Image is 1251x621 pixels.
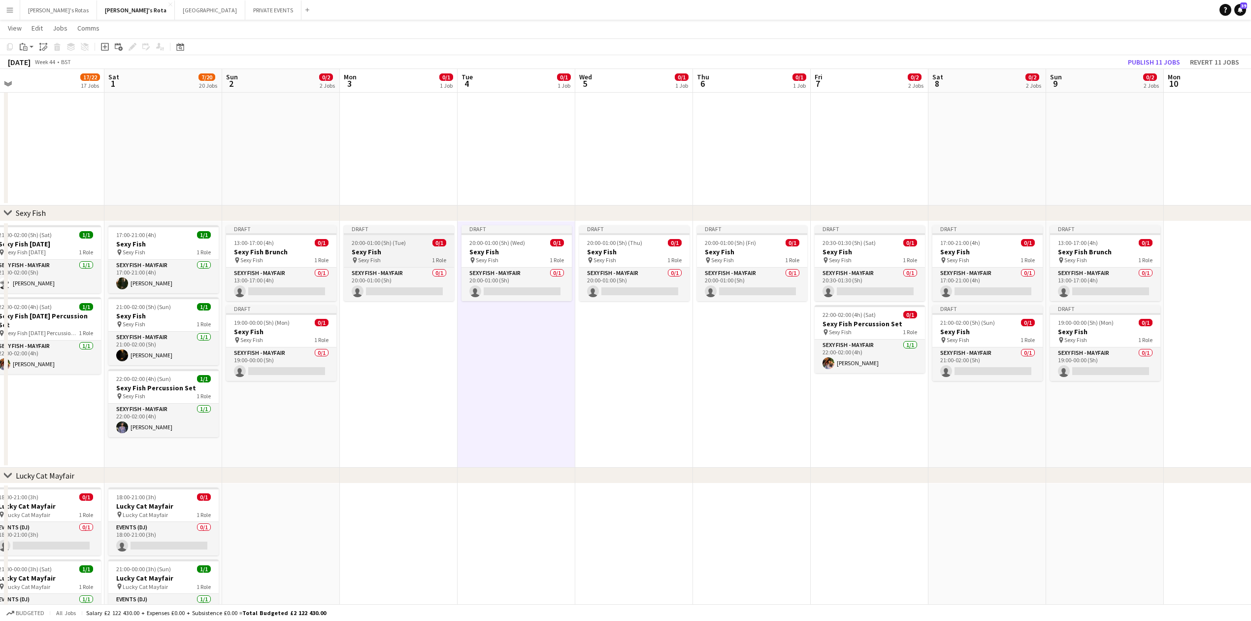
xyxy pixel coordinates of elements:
[931,78,943,89] span: 8
[1186,56,1243,69] button: Revert 11 jobs
[344,225,454,233] div: Draft
[79,248,93,256] span: 1 Role
[815,319,925,328] h3: Sexy Fish Percussion Set
[199,82,217,89] div: 20 Jobs
[226,247,336,256] h3: Sexy Fish Brunch
[558,82,570,89] div: 1 Job
[197,375,211,382] span: 1/1
[579,225,690,301] div: Draft20:00-01:00 (5h) (Thu)0/1Sexy Fish Sexy Fish1 RoleSEXY FISH - MAYFAIR0/120:00-01:00 (5h)
[198,73,215,81] span: 7/20
[79,231,93,239] span: 1/1
[829,256,852,264] span: Sexy Fish
[813,78,823,89] span: 7
[226,305,336,313] div: Draft
[815,305,925,373] app-job-card: 22:00-02:00 (4h) (Sat)0/1Sexy Fish Percussion Set Sexy Fish1 RoleSEXY FISH - MAYFAIR1/122:00-02:0...
[932,225,1043,301] app-job-card: Draft17:00-21:00 (4h)0/1Sexy Fish Sexy Fish1 RoleSEXY FISH - MAYFAIR0/117:00-21:00 (4h)
[932,268,1043,301] app-card-role: SEXY FISH - MAYFAIR0/117:00-21:00 (4h)
[440,82,453,89] div: 1 Job
[344,268,454,301] app-card-role: SEXY FISH - MAYFAIR0/120:00-01:00 (5h)
[123,583,168,590] span: Lucky Cat Mayfair
[16,471,74,481] div: Lucky Cat Mayfair
[197,248,211,256] span: 1 Role
[49,22,71,34] a: Jobs
[108,383,219,392] h3: Sexy Fish Percussion Set
[815,247,925,256] h3: Sexy Fish
[675,73,689,81] span: 0/1
[697,225,807,233] div: Draft
[352,239,406,246] span: 20:00-01:00 (5h) (Tue)
[593,256,616,264] span: Sexy Fish
[342,78,357,89] span: 3
[107,78,119,89] span: 1
[550,239,564,246] span: 0/1
[61,58,71,66] div: BST
[903,239,917,246] span: 0/1
[226,327,336,336] h3: Sexy Fish
[461,72,473,81] span: Tue
[315,319,329,326] span: 0/1
[792,73,806,81] span: 0/1
[579,268,690,301] app-card-role: SEXY FISH - MAYFAIR0/120:00-01:00 (5h)
[476,256,498,264] span: Sexy Fish
[33,58,57,66] span: Week 44
[947,336,969,344] span: Sexy Fish
[79,583,93,590] span: 1 Role
[108,522,219,555] app-card-role: Events (DJ)0/118:00-21:00 (3h)
[786,239,799,246] span: 0/1
[1050,305,1160,381] div: Draft19:00-00:00 (5h) (Mon)0/1Sexy Fish Sexy Fish1 RoleSEXY FISH - MAYFAIR0/119:00-00:00 (5h)
[1021,336,1035,344] span: 1 Role
[123,392,145,400] span: Sexy Fish
[932,305,1043,381] div: Draft21:00-02:00 (5h) (Sun)0/1Sexy Fish Sexy Fish1 RoleSEXY FISH - MAYFAIR0/121:00-02:00 (5h)
[432,239,446,246] span: 0/1
[5,248,46,256] span: Sexy Fish [DATE]
[344,72,357,81] span: Mon
[697,247,807,256] h3: Sexy Fish
[1240,2,1247,9] span: 39
[5,511,50,518] span: Lucky Cat Mayfair
[234,239,274,246] span: 13:00-17:00 (4h)
[79,511,93,518] span: 1 Role
[823,311,876,318] span: 22:00-02:00 (4h) (Sat)
[108,297,219,365] app-job-card: 21:00-02:00 (5h) (Sun)1/1Sexy Fish Sexy Fish1 RoleSEXY FISH - MAYFAIR1/121:00-02:00 (5h)[PERSON_N...
[1026,82,1041,89] div: 2 Jobs
[175,0,245,20] button: [GEOGRAPHIC_DATA]
[20,0,97,20] button: [PERSON_NAME]'s Rotas
[16,610,44,617] span: Budgeted
[116,231,156,239] span: 17:00-21:00 (4h)
[932,72,943,81] span: Sat
[1144,82,1159,89] div: 2 Jobs
[197,303,211,310] span: 1/1
[1124,56,1184,69] button: Publish 11 jobs
[940,239,980,246] span: 17:00-21:00 (4h)
[1021,319,1035,326] span: 0/1
[697,225,807,301] app-job-card: Draft20:00-01:00 (5h) (Fri)0/1Sexy Fish Sexy Fish1 RoleSEXY FISH - MAYFAIR0/120:00-01:00 (5h)
[1050,327,1160,336] h3: Sexy Fish
[695,78,709,89] span: 6
[1139,239,1152,246] span: 0/1
[226,305,336,381] app-job-card: Draft19:00-00:00 (5h) (Mon)0/1Sexy Fish Sexy Fish1 RoleSEXY FISH - MAYFAIR0/119:00-00:00 (5h)
[675,82,688,89] div: 1 Job
[947,256,969,264] span: Sexy Fish
[123,511,168,518] span: Lucky Cat Mayfair
[197,565,211,573] span: 1/1
[1138,336,1152,344] span: 1 Role
[815,225,925,301] div: Draft20:30-01:30 (5h) (Sat)0/1Sexy Fish Sexy Fish1 RoleSEXY FISH - MAYFAIR0/120:30-01:30 (5h)
[242,609,326,617] span: Total Budgeted £2 122 430.00
[4,22,26,34] a: View
[54,609,78,617] span: All jobs
[226,347,336,381] app-card-role: SEXY FISH - MAYFAIR0/119:00-00:00 (5h)
[225,78,238,89] span: 2
[903,256,917,264] span: 1 Role
[108,311,219,320] h3: Sexy Fish
[108,72,119,81] span: Sat
[5,583,50,590] span: Lucky Cat Mayfair
[97,0,175,20] button: [PERSON_NAME]'s Rota
[932,305,1043,313] div: Draft
[197,320,211,328] span: 1 Role
[1050,268,1160,301] app-card-role: SEXY FISH - MAYFAIR0/113:00-17:00 (4h)
[123,320,145,328] span: Sexy Fish
[461,268,572,301] app-card-role: SEXY FISH - MAYFAIR0/120:00-01:00 (5h)
[197,583,211,590] span: 1 Role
